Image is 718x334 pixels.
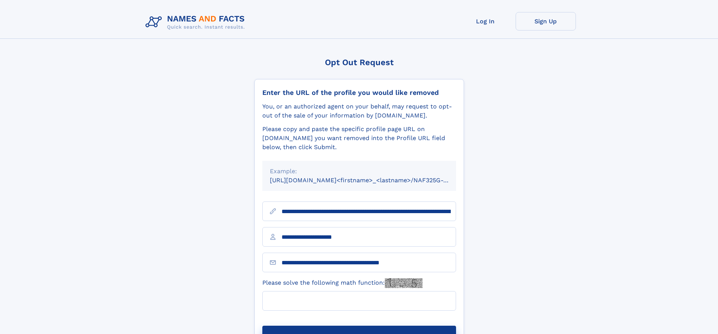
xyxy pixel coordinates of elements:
div: Example: [270,167,449,176]
div: Please copy and paste the specific profile page URL on [DOMAIN_NAME] you want removed into the Pr... [262,125,456,152]
img: Logo Names and Facts [142,12,251,32]
a: Log In [455,12,516,31]
div: You, or an authorized agent on your behalf, may request to opt-out of the sale of your informatio... [262,102,456,120]
div: Opt Out Request [254,58,464,67]
div: Enter the URL of the profile you would like removed [262,88,456,97]
small: [URL][DOMAIN_NAME]<firstname>_<lastname>/NAF325G-xxxxxxxx [270,177,470,184]
label: Please solve the following math function: [262,278,423,288]
a: Sign Up [516,12,576,31]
